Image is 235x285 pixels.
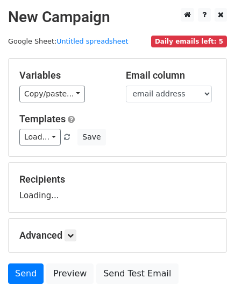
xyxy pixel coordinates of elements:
[77,129,105,145] button: Save
[19,230,216,241] h5: Advanced
[8,263,44,284] a: Send
[96,263,178,284] a: Send Test Email
[46,263,94,284] a: Preview
[151,37,227,45] a: Daily emails left: 5
[19,86,85,102] a: Copy/paste...
[19,129,61,145] a: Load...
[151,36,227,47] span: Daily emails left: 5
[19,113,66,124] a: Templates
[8,8,227,26] h2: New Campaign
[19,173,216,185] h5: Recipients
[8,37,129,45] small: Google Sheet:
[56,37,128,45] a: Untitled spreadsheet
[19,69,110,81] h5: Variables
[19,173,216,201] div: Loading...
[126,69,216,81] h5: Email column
